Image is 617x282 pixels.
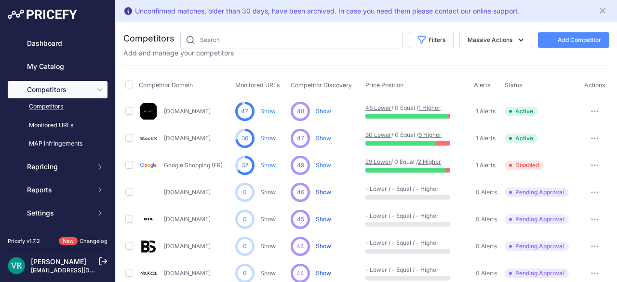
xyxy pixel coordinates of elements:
[164,107,211,115] a: [DOMAIN_NAME]
[316,134,331,142] span: Show
[505,161,544,170] span: Disabled
[80,238,107,244] a: Changelog
[505,81,523,89] span: Status
[8,98,107,115] a: Competitors
[459,32,532,48] button: Massive Actions
[584,81,605,89] span: Actions
[241,161,248,170] span: 32
[297,161,304,170] span: 49
[243,215,247,224] span: 0
[476,134,496,142] span: 1 Alerts
[505,188,569,197] span: Pending Approval
[297,188,304,197] span: 46
[180,32,403,48] input: Search
[297,107,304,116] span: 48
[296,269,304,278] span: 44
[260,188,276,196] a: Show
[8,81,107,98] button: Competitors
[365,131,427,139] p: / 0 Equal /
[365,104,391,111] a: 46 Lower
[297,215,304,224] span: 45
[316,188,331,196] span: Show
[8,181,107,199] button: Reports
[59,237,78,245] span: New
[418,104,441,111] a: 1 Higher
[164,161,223,169] a: Google Shopping (FR)
[505,107,538,116] span: Active
[243,242,247,251] span: 0
[505,134,538,143] span: Active
[123,48,234,58] p: Add and manage your competitors
[164,134,211,142] a: [DOMAIN_NAME]
[316,242,331,250] span: Show
[27,231,90,241] span: My Account
[8,228,107,245] button: My Account
[316,107,331,115] span: Show
[598,4,609,15] button: Close
[27,85,90,94] span: Competitors
[8,237,40,245] div: Pricefy v1.7.2
[505,215,569,224] span: Pending Approval
[164,242,211,250] a: [DOMAIN_NAME]
[538,32,609,48] button: Add Competitor
[27,162,90,172] span: Repricing
[164,215,211,223] a: [DOMAIN_NAME]
[474,107,496,116] a: 1 Alerts
[164,269,211,277] a: [DOMAIN_NAME]
[260,269,276,277] a: Show
[365,266,427,274] p: - Lower / - Equal / - Higher
[260,242,276,250] a: Show
[296,242,304,251] span: 44
[241,107,248,116] span: 47
[476,215,497,223] span: 0 Alerts
[474,134,496,143] a: 1 Alerts
[409,32,454,48] button: Filters
[365,185,427,193] p: - Lower / - Equal / - Higher
[27,208,90,218] span: Settings
[476,188,497,196] span: 0 Alerts
[297,134,304,143] span: 47
[243,269,247,278] span: 0
[365,81,403,89] span: Price Position
[476,161,496,169] span: 1 Alerts
[365,239,427,247] p: - Lower / - Equal / - Higher
[123,32,174,45] h2: Competitors
[235,81,280,89] span: Monitored URLs
[139,81,193,89] span: Competitor Domain
[8,135,107,152] a: MAP infringements
[316,215,331,223] span: Show
[291,81,352,89] span: Competitor Discovery
[243,188,247,197] span: 0
[8,35,107,52] a: Dashboard
[476,242,497,250] span: 0 Alerts
[31,257,86,266] a: [PERSON_NAME]
[8,10,77,19] img: Pricefy Logo
[260,107,276,115] a: Show
[8,158,107,175] button: Repricing
[316,161,331,169] span: Show
[365,131,391,138] a: 30 Lower
[365,158,427,166] p: / 0 Equal /
[164,188,211,196] a: [DOMAIN_NAME]
[260,215,276,223] a: Show
[476,269,497,277] span: 0 Alerts
[8,204,107,222] button: Settings
[27,185,90,195] span: Reports
[260,134,276,142] a: Show
[365,212,427,220] p: - Lower / - Equal / - Higher
[365,158,391,165] a: 29 Lower
[505,269,569,278] span: Pending Approval
[135,6,520,16] div: Unconfirmed matches, older than 30 days, have been archived. In case you need them please contact...
[365,104,427,112] p: / 0 Equal /
[316,269,331,277] span: Show
[476,107,496,115] span: 1 Alerts
[474,81,491,89] span: Alerts
[8,117,107,134] a: Monitored URLs
[8,58,107,75] a: My Catalog
[505,242,569,251] span: Pending Approval
[260,161,276,169] a: Show
[474,161,496,170] a: 1 Alerts
[31,267,132,274] a: [EMAIL_ADDRESS][DOMAIN_NAME]
[418,158,441,165] a: 2 Higher
[241,134,248,143] span: 36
